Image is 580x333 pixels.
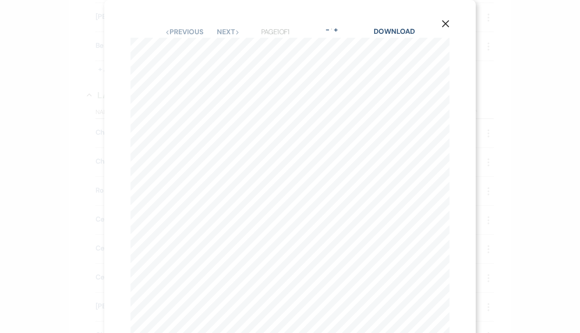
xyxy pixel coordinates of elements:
[261,26,290,38] p: Page 1 of 1
[165,29,203,36] button: Previous
[324,26,331,33] button: -
[217,29,240,36] button: Next
[332,26,339,33] button: +
[374,27,414,36] a: Download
